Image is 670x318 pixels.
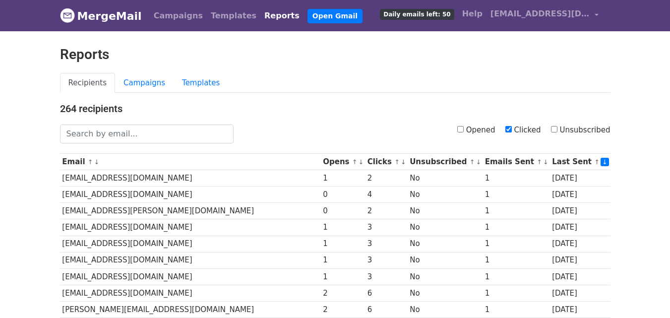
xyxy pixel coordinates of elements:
a: Daily emails left: 50 [376,4,458,24]
td: No [407,285,482,301]
td: 0 [320,203,365,219]
td: 1 [483,285,550,301]
td: [DATE] [549,285,610,301]
td: 1 [483,268,550,285]
td: 1 [320,252,365,268]
input: Clicked [505,126,512,132]
td: [DATE] [549,219,610,236]
a: Help [458,4,487,24]
th: Emails Sent [483,154,550,170]
a: ↓ [401,158,406,166]
td: [EMAIL_ADDRESS][DOMAIN_NAME] [60,170,321,187]
span: Daily emails left: 50 [380,9,454,20]
td: No [407,252,482,268]
a: Recipients [60,73,116,93]
td: [EMAIL_ADDRESS][DOMAIN_NAME] [60,252,321,268]
td: [DATE] [549,187,610,203]
td: 2 [365,203,407,219]
label: Unsubscribed [551,125,610,136]
a: Open Gmail [307,9,363,23]
a: ↑ [88,158,93,166]
a: Reports [260,6,304,26]
td: 6 [365,301,407,318]
a: ↓ [476,158,481,166]
td: [DATE] [549,268,610,285]
h4: 264 recipients [60,103,610,115]
a: Templates [207,6,260,26]
td: [DATE] [549,236,610,252]
a: ↓ [601,158,609,166]
td: 1 [483,187,550,203]
td: 1 [320,236,365,252]
h2: Reports [60,46,610,63]
td: 1 [320,268,365,285]
td: 0 [320,187,365,203]
td: 1 [483,219,550,236]
a: ↑ [594,158,600,166]
td: [DATE] [549,252,610,268]
td: 1 [483,252,550,268]
td: No [407,187,482,203]
a: ↑ [394,158,400,166]
a: ↑ [537,158,542,166]
td: [EMAIL_ADDRESS][DOMAIN_NAME] [60,187,321,203]
td: No [407,236,482,252]
input: Unsubscribed [551,126,557,132]
th: Unsubscribed [407,154,482,170]
a: MergeMail [60,5,142,26]
td: 4 [365,187,407,203]
a: Campaigns [150,6,207,26]
td: 1 [483,203,550,219]
td: [DATE] [549,170,610,187]
td: 3 [365,236,407,252]
td: 1 [483,236,550,252]
a: Campaigns [115,73,174,93]
td: 3 [365,219,407,236]
td: No [407,170,482,187]
td: 1 [320,219,365,236]
td: No [407,203,482,219]
td: [EMAIL_ADDRESS][DOMAIN_NAME] [60,236,321,252]
a: ↑ [352,158,358,166]
input: Search by email... [60,125,234,143]
a: ↓ [543,158,548,166]
td: 2 [365,170,407,187]
td: 2 [320,301,365,318]
label: Opened [457,125,495,136]
img: MergeMail logo [60,8,75,23]
td: 6 [365,285,407,301]
td: 1 [483,170,550,187]
td: 3 [365,252,407,268]
td: 2 [320,285,365,301]
td: No [407,219,482,236]
th: Opens [320,154,365,170]
th: Clicks [365,154,407,170]
span: [EMAIL_ADDRESS][DOMAIN_NAME] [490,8,590,20]
td: [EMAIL_ADDRESS][DOMAIN_NAME] [60,219,321,236]
td: [DATE] [549,301,610,318]
a: ↑ [470,158,475,166]
a: Templates [174,73,228,93]
td: [PERSON_NAME][EMAIL_ADDRESS][DOMAIN_NAME] [60,301,321,318]
a: ↓ [359,158,364,166]
td: 1 [320,170,365,187]
th: Email [60,154,321,170]
input: Opened [457,126,464,132]
a: ↓ [94,158,100,166]
td: 3 [365,268,407,285]
label: Clicked [505,125,541,136]
td: No [407,268,482,285]
a: [EMAIL_ADDRESS][DOMAIN_NAME] [487,4,603,27]
td: 1 [483,301,550,318]
td: [DATE] [549,203,610,219]
th: Last Sent [549,154,610,170]
td: [EMAIL_ADDRESS][DOMAIN_NAME] [60,285,321,301]
td: [EMAIL_ADDRESS][DOMAIN_NAME] [60,268,321,285]
td: [EMAIL_ADDRESS][PERSON_NAME][DOMAIN_NAME] [60,203,321,219]
td: No [407,301,482,318]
